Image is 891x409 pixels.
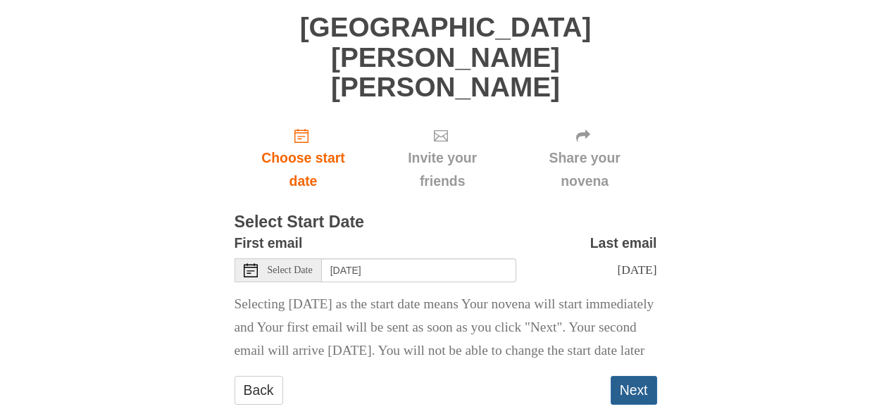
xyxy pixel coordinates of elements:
[235,116,373,200] a: Choose start date
[235,232,303,255] label: First email
[372,116,512,200] div: Click "Next" to confirm your start date first.
[235,376,283,405] a: Back
[513,116,657,200] div: Click "Next" to confirm your start date first.
[322,258,516,282] input: Use the arrow keys to pick a date
[235,293,657,363] p: Selecting [DATE] as the start date means Your novena will start immediately and Your first email ...
[235,13,657,103] h1: [GEOGRAPHIC_DATA][PERSON_NAME][PERSON_NAME]
[590,232,657,255] label: Last email
[249,146,359,193] span: Choose start date
[235,213,657,232] h3: Select Start Date
[386,146,498,193] span: Invite your friends
[617,263,656,277] span: [DATE]
[611,376,657,405] button: Next
[527,146,643,193] span: Share your novena
[268,265,313,275] span: Select Date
